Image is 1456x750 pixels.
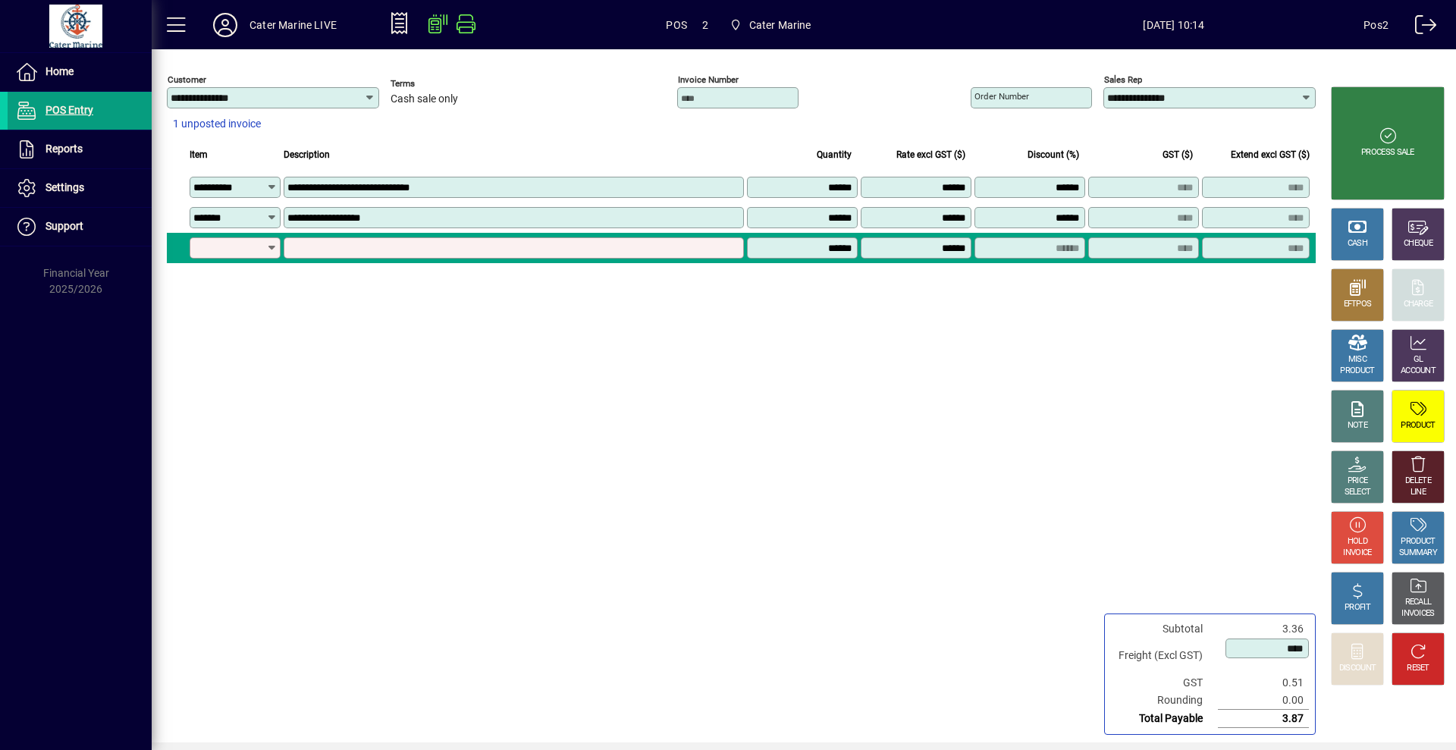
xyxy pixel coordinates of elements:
[45,65,74,77] span: Home
[190,146,208,163] span: Item
[8,53,152,91] a: Home
[45,220,83,232] span: Support
[45,143,83,155] span: Reports
[1345,602,1370,613] div: PROFIT
[666,13,687,37] span: POS
[391,79,482,89] span: Terms
[896,146,965,163] span: Rate excl GST ($)
[1218,692,1309,710] td: 0.00
[249,13,337,37] div: Cater Marine LIVE
[391,93,458,105] span: Cash sale only
[201,11,249,39] button: Profile
[1414,354,1423,366] div: GL
[1348,354,1367,366] div: MISC
[723,11,817,39] span: Cater Marine
[1404,238,1432,249] div: CHEQUE
[1345,487,1371,498] div: SELECT
[8,130,152,168] a: Reports
[1344,299,1372,310] div: EFTPOS
[1401,608,1434,620] div: INVOICES
[1405,475,1431,487] div: DELETE
[1111,710,1218,728] td: Total Payable
[1111,620,1218,638] td: Subtotal
[1348,238,1367,249] div: CASH
[1218,710,1309,728] td: 3.87
[984,13,1364,37] span: [DATE] 10:14
[1405,597,1432,608] div: RECALL
[1404,299,1433,310] div: CHARGE
[1339,663,1376,674] div: DISCOUNT
[1401,536,1435,548] div: PRODUCT
[1363,13,1389,37] div: Pos2
[1410,487,1426,498] div: LINE
[678,74,739,85] mat-label: Invoice number
[1163,146,1193,163] span: GST ($)
[167,111,267,138] button: 1 unposted invoice
[974,91,1029,102] mat-label: Order number
[1348,536,1367,548] div: HOLD
[1111,638,1218,674] td: Freight (Excl GST)
[8,169,152,207] a: Settings
[1348,475,1368,487] div: PRICE
[749,13,811,37] span: Cater Marine
[1407,663,1429,674] div: RESET
[1361,147,1414,158] div: PROCESS SALE
[1231,146,1310,163] span: Extend excl GST ($)
[8,208,152,246] a: Support
[702,13,708,37] span: 2
[1399,548,1437,559] div: SUMMARY
[45,104,93,116] span: POS Entry
[1104,74,1142,85] mat-label: Sales rep
[1343,548,1371,559] div: INVOICE
[817,146,852,163] span: Quantity
[1111,692,1218,710] td: Rounding
[1218,674,1309,692] td: 0.51
[1111,674,1218,692] td: GST
[45,181,84,193] span: Settings
[1340,366,1374,377] div: PRODUCT
[173,116,261,132] span: 1 unposted invoice
[1401,420,1435,431] div: PRODUCT
[284,146,330,163] span: Description
[168,74,206,85] mat-label: Customer
[1404,3,1437,52] a: Logout
[1028,146,1079,163] span: Discount (%)
[1218,620,1309,638] td: 3.36
[1348,420,1367,431] div: NOTE
[1401,366,1436,377] div: ACCOUNT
